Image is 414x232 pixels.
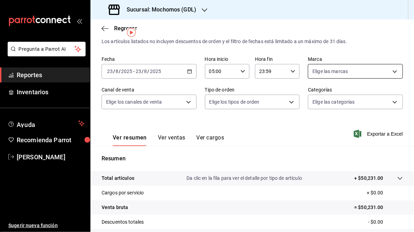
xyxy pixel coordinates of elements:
[17,87,85,97] span: Inventarios
[17,119,75,128] span: Ayuda
[17,135,85,145] span: Recomienda Parrot
[77,18,82,24] button: open_drawer_menu
[354,175,383,182] p: + $50,231.00
[102,57,197,62] label: Fecha
[17,152,85,162] span: [PERSON_NAME]
[115,69,119,74] input: --
[186,175,302,182] p: Da clic en la fila para ver el detalle por tipo de artículo
[368,218,403,226] p: - $0.00
[144,69,148,74] input: --
[106,98,162,105] span: Elige los canales de venta
[113,134,224,146] div: navigation tabs
[209,98,260,105] span: Elige los tipos de orden
[312,68,348,75] span: Elige las marcas
[205,57,249,62] label: Hora inicio
[148,69,150,74] span: /
[135,69,142,74] input: --
[17,70,85,80] span: Reportes
[102,88,197,93] label: Canal de venta
[8,42,86,56] button: Pregunta a Parrot AI
[114,25,137,32] span: Regresar
[255,57,300,62] label: Hora fin
[119,69,121,74] span: /
[102,189,144,197] p: Cargos por servicio
[102,25,137,32] button: Regresar
[308,57,403,62] label: Marca
[127,28,136,37] img: Tooltip marker
[102,218,144,226] p: Descuentos totales
[354,204,403,211] p: = $50,231.00
[102,175,134,182] p: Total artículos
[133,69,135,74] span: -
[102,154,403,163] p: Resumen
[102,204,128,211] p: Venta bruta
[367,189,403,197] p: + $0.00
[312,98,355,105] span: Elige las categorías
[8,222,85,229] span: Sugerir nueva función
[308,88,403,93] label: Categorías
[142,69,144,74] span: /
[113,69,115,74] span: /
[113,134,147,146] button: Ver resumen
[158,134,185,146] button: Ver ventas
[197,134,224,146] button: Ver cargos
[121,69,133,74] input: ----
[205,88,300,93] label: Tipo de orden
[102,38,403,45] div: Los artículos listados no incluyen descuentos de orden y el filtro de fechas está limitado a un m...
[121,6,196,14] h3: Sucursal: Mochomos (GDL)
[355,130,403,138] button: Exportar a Excel
[19,46,75,53] span: Pregunta a Parrot AI
[150,69,161,74] input: ----
[107,69,113,74] input: --
[5,50,86,58] a: Pregunta a Parrot AI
